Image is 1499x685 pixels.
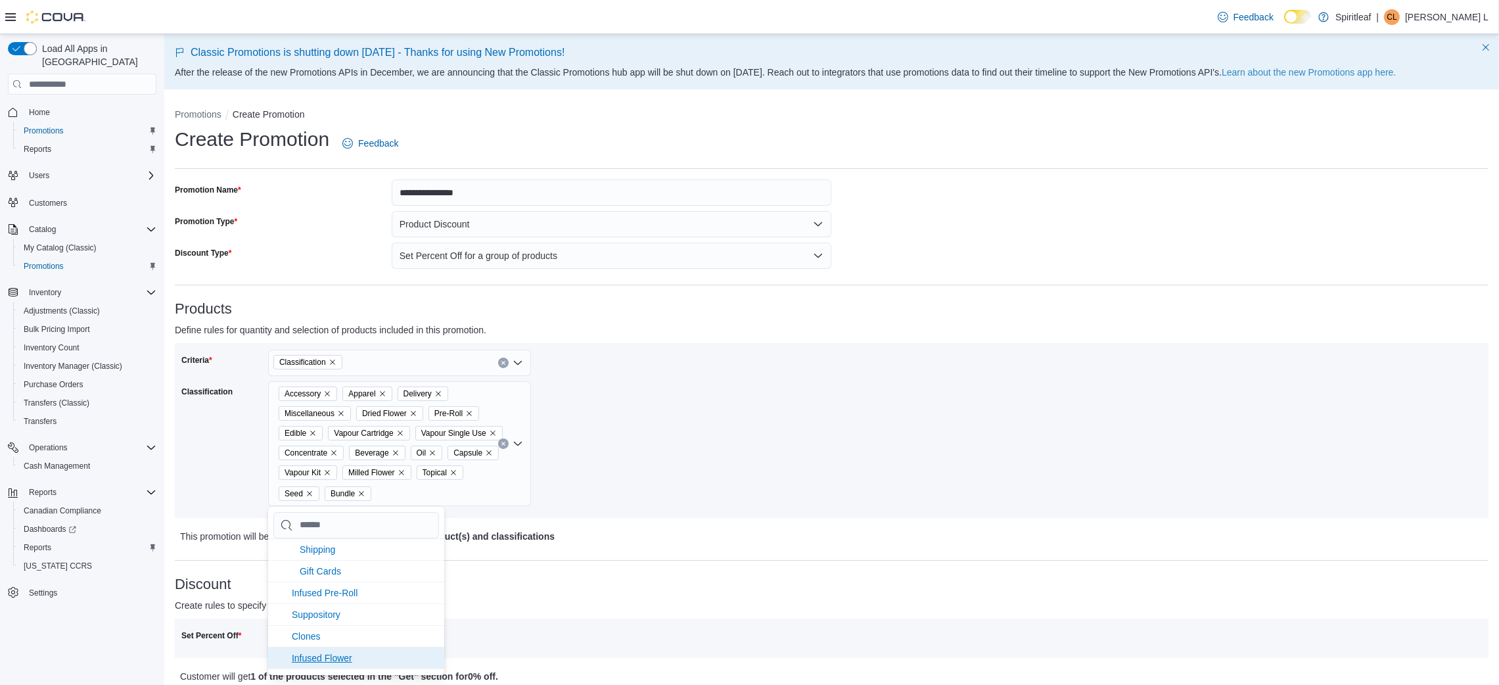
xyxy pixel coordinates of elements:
[465,410,473,417] button: Remove Pre-Roll from selection in this group
[175,216,237,227] label: Promotion Type
[392,211,832,237] button: Product Discount
[24,440,156,456] span: Operations
[24,416,57,427] span: Transfers
[417,465,463,480] span: Topical
[485,449,493,457] button: Remove Capsule from selection in this group
[24,243,97,253] span: My Catalog (Classic)
[13,457,162,475] button: Cash Management
[285,427,306,440] span: Edible
[18,395,95,411] a: Transfers (Classic)
[24,440,73,456] button: Operations
[18,413,62,429] a: Transfers
[18,123,69,139] a: Promotions
[356,406,423,421] span: Dried Flower
[18,540,57,555] a: Reports
[3,583,162,602] button: Settings
[24,506,101,516] span: Canadian Compliance
[279,486,319,501] span: Seed
[3,483,162,502] button: Reports
[498,438,509,449] button: Clear input
[279,446,344,460] span: Concentrate
[13,140,162,158] button: Reports
[1377,9,1379,25] p: |
[233,109,305,120] button: Create Promotion
[29,170,49,181] span: Users
[24,105,55,120] a: Home
[18,395,156,411] span: Transfers (Classic)
[24,104,156,120] span: Home
[1405,9,1488,25] p: [PERSON_NAME] L
[279,465,337,480] span: Vapour Kit
[24,222,61,237] button: Catalog
[175,109,221,120] button: Promotions
[175,322,1160,338] p: Define rules for quantity and selection of products included in this promotion.
[285,407,334,420] span: Miscellaneous
[175,577,1488,592] h3: Discount
[13,257,162,275] button: Promotions
[18,458,156,474] span: Cash Management
[18,123,156,139] span: Promotions
[331,487,355,500] span: Bundle
[392,243,832,269] button: Set Percent Off for a group of products
[309,429,317,437] button: Remove Edible from selection in this group
[18,558,156,574] span: Washington CCRS
[29,107,50,118] span: Home
[285,387,321,400] span: Accessory
[330,449,338,457] button: Remove Concentrate from selection in this group
[24,144,51,154] span: Reports
[1387,9,1397,25] span: CL
[398,469,405,477] button: Remove Milled Flower from selection in this group
[13,502,162,520] button: Canadian Compliance
[24,398,89,408] span: Transfers (Classic)
[29,487,57,498] span: Reports
[13,302,162,320] button: Adjustments (Classic)
[513,358,523,368] button: Open list of options
[13,520,162,538] a: Dashboards
[18,240,102,256] a: My Catalog (Classic)
[18,141,156,157] span: Reports
[337,410,345,417] button: Remove Miscellaneous from selection in this group
[434,407,463,420] span: Pre-Roll
[306,490,313,498] button: Remove Seed from selection in this group
[24,342,80,353] span: Inventory Count
[13,320,162,339] button: Bulk Pricing Import
[1222,67,1396,78] a: Learn about the new Promotions app here.
[24,168,55,183] button: Users
[285,487,303,500] span: Seed
[323,469,331,477] button: Remove Vapour Kit from selection in this group
[329,358,336,366] button: Remove Classification from selection in this group
[24,584,156,601] span: Settings
[3,283,162,302] button: Inventory
[1284,10,1312,24] input: Dark Mode
[18,141,57,157] a: Reports
[325,486,371,501] span: Bundle
[411,446,443,460] span: Oil
[379,390,386,398] button: Remove Apparel from selection in this group
[18,258,156,274] span: Promotions
[24,285,156,300] span: Inventory
[1234,11,1274,24] span: Feedback
[348,466,395,479] span: Milled Flower
[18,377,156,392] span: Purchase Orders
[357,490,365,498] button: Remove Bundle from selection in this group
[18,413,156,429] span: Transfers
[24,542,51,553] span: Reports
[24,194,156,210] span: Customers
[423,466,447,479] span: Topical
[13,375,162,394] button: Purchase Orders
[24,561,92,571] span: [US_STATE] CCRS
[398,387,448,401] span: Delivery
[342,465,411,480] span: Milled Flower
[180,529,1157,544] p: This promotion will be in effect when a customer buys
[175,248,231,258] label: Discount Type
[175,126,329,153] h1: Create Promotion
[24,379,83,390] span: Purchase Orders
[392,449,400,457] button: Remove Beverage from selection in this group
[349,446,405,460] span: Beverage
[348,387,375,400] span: Apparel
[292,653,352,663] span: Infused Flower
[175,66,1488,79] p: After the release of the new Promotions APIs in December, we are announcing that the Classic Prom...
[498,358,509,368] button: Clear input
[417,446,427,460] span: Oil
